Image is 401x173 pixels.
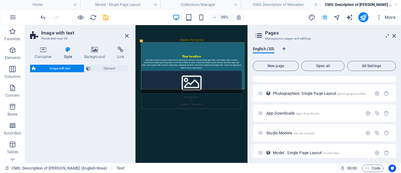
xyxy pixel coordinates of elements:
button: Click here to leave preview mode and continue editing [77,14,84,21]
p: Accordion [4,131,21,136]
div: Settings [365,130,371,136]
nav: breadcrumb [117,165,124,172]
div: Remove [384,130,389,136]
button: publish [358,12,368,22]
span: Click to select. Double-click to edit [117,165,124,172]
h2: Image with text [41,30,129,36]
span: Model : Single Page Layout [273,150,340,155]
span: Photographers: Single Page Layout [273,91,366,96]
h4: Style [59,46,80,60]
h6: Session time [341,165,357,172]
div: Model : Single Page Layout/model-item [271,151,371,155]
div: Duplicate [374,111,380,116]
i: AI Writer [346,14,353,21]
div: This layout is used as a template for all items (e.g. a blog post) of this collection. The conten... [266,91,271,96]
h4: CMS: Description of [PERSON_NAME] (English Rose) [321,1,401,8]
span: /app-downloads [295,112,319,115]
button: Image with text [30,65,84,72]
i: Reload page [90,14,97,21]
span: /studio-models [293,132,315,135]
button: save [102,14,109,21]
div: Remove [384,150,389,155]
div: Settings [374,91,380,96]
h4: Link [112,46,129,60]
span: /photographers-item [337,92,367,95]
i: Pages (Ctrl+Alt+S) [321,14,328,21]
div: Remove [384,91,389,96]
i: Undo: Add element (Ctrl+Z) [39,14,47,21]
h4: Background [80,46,112,60]
h2: Pages [265,30,396,36]
i: On resize automatically adjust zoom level to fit chosen device. [236,14,242,20]
button: All Settings [347,61,396,71]
h3: Preset #ed-new-38 [41,36,116,41]
span: Image with text [38,65,82,72]
span: Studio Models [266,131,315,135]
p: Elements [5,55,21,60]
button: 35% [210,14,232,21]
p: Columns [5,74,20,79]
span: English (33) [253,45,274,54]
span: /model-item [322,151,340,155]
button: design [308,14,316,21]
i: Publish [360,14,367,21]
button: New page [253,61,299,71]
div: Settings [365,111,371,116]
h3: Manage your pages and settings [265,36,383,41]
p: Favorites [4,36,20,41]
h4: Container [30,46,59,60]
h4: Model : Single Page Layout [80,1,160,8]
button: Open all [301,61,345,71]
span: Element [92,65,127,72]
div: Studio Models/studio-models [264,131,362,135]
h4: CMS: Description of Mercedes [241,1,321,8]
button: Element [84,65,129,72]
p: Content [6,93,19,98]
span: Code [365,165,381,172]
span: 00 00 [347,165,357,172]
div: Language Tabs [253,46,396,58]
button: Code [362,165,383,172]
a: Click to cancel selection. Double-click to open Pages [5,165,107,172]
button: undo [39,14,47,21]
span: All Settings [350,64,393,68]
div: App Downloads/app-downloads [264,111,362,115]
button: Usercentrics [388,165,396,172]
span: More [376,14,396,20]
p: Boxes [8,112,18,117]
p: Tables [7,149,18,154]
span: Open all [304,64,342,68]
h6: 35% [220,14,230,21]
button: text_generator [346,14,353,21]
button: navigator [333,14,341,21]
i: Save (Ctrl+S) [102,14,109,21]
div: Duplicate [374,130,380,136]
i: Design (Ctrl+Alt+Y) [308,14,315,21]
span: New page [256,64,296,68]
div: Settings [374,150,380,155]
h4: Collections Manager [160,1,241,8]
div: Photographers: Single Page Layout/photographers-item [271,91,371,95]
div: Remove [384,111,389,116]
span: App Downloads [266,111,319,116]
button: pages [321,14,328,21]
button: More [373,12,398,22]
span: : [352,166,352,170]
i: Navigator [333,14,341,21]
button: reload [89,14,97,21]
